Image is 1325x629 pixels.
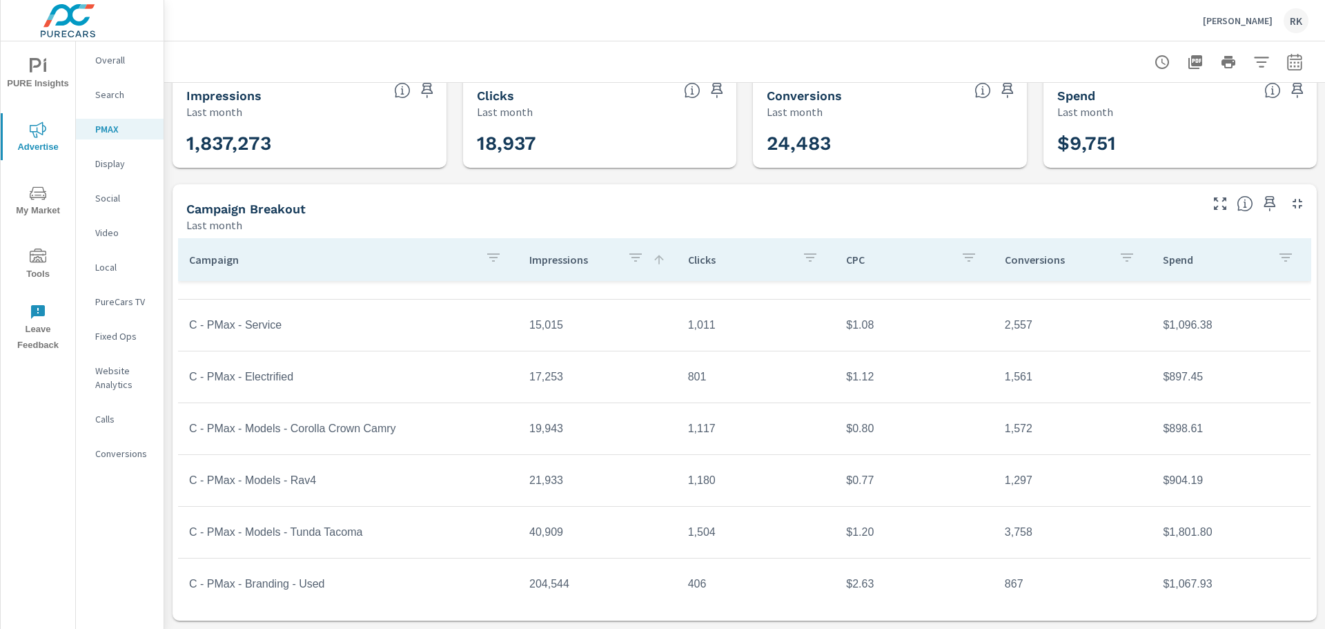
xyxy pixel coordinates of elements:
[394,82,411,99] span: The number of times an ad was shown on your behalf.
[186,202,306,216] h5: Campaign Breakout
[76,50,164,70] div: Overall
[477,132,723,155] h3: 18,937
[688,253,792,267] p: Clicks
[5,58,71,92] span: PURE Insights
[76,84,164,105] div: Search
[994,567,1152,601] td: 867
[1203,14,1273,27] p: [PERSON_NAME]
[518,308,677,342] td: 15,015
[186,88,262,103] h5: Impressions
[1281,48,1308,76] button: Select Date Range
[477,104,533,120] p: Last month
[518,412,677,446] td: 19,943
[1057,132,1304,155] h3: $9,751
[1264,82,1281,99] span: The amount of money spent on advertising during the period.
[186,132,433,155] h3: 1,837,273
[178,360,518,394] td: C - PMax - Electrified
[76,188,164,209] div: Social
[518,515,677,550] td: 40,909
[767,88,842,103] h5: Conversions
[677,567,836,601] td: 406
[76,153,164,174] div: Display
[677,308,836,342] td: 1,011
[1057,104,1113,120] p: Last month
[974,82,991,99] span: Total Conversions include Actions, Leads and Unmapped.
[835,567,994,601] td: $2.63
[76,222,164,243] div: Video
[95,157,153,171] p: Display
[677,515,836,550] td: 1,504
[186,104,242,120] p: Last month
[677,412,836,446] td: 1,117
[95,53,153,67] p: Overall
[1259,193,1281,215] span: Save this to your personalized report
[95,122,153,136] p: PMAX
[1,41,75,359] div: nav menu
[5,122,71,155] span: Advertise
[529,253,616,267] p: Impressions
[1286,79,1308,101] span: Save this to your personalized report
[95,412,153,426] p: Calls
[994,515,1152,550] td: 3,758
[684,82,700,99] span: The number of times an ad was clicked by a consumer.
[95,447,153,461] p: Conversions
[178,567,518,601] td: C - PMax - Branding - Used
[706,79,728,101] span: Save this to your personalized report
[76,360,164,395] div: Website Analytics
[5,249,71,282] span: Tools
[76,291,164,312] div: PureCars TV
[186,217,242,233] p: Last month
[76,443,164,464] div: Conversions
[1152,308,1311,342] td: $1,096.38
[677,360,836,394] td: 801
[95,329,153,343] p: Fixed Ops
[767,132,1013,155] h3: 24,483
[994,360,1152,394] td: 1,561
[1215,48,1242,76] button: Print Report
[178,463,518,498] td: C - PMax - Models - Rav4
[95,88,153,101] p: Search
[846,253,950,267] p: CPC
[518,567,677,601] td: 204,544
[95,191,153,205] p: Social
[95,260,153,274] p: Local
[1284,8,1308,33] div: RK
[1152,515,1311,550] td: $1,801.80
[178,515,518,550] td: C - PMax - Models - Tunda Tacoma
[178,308,518,342] td: C - PMax - Service
[1152,412,1311,446] td: $898.61
[1005,253,1108,267] p: Conversions
[1237,195,1253,212] span: This is a summary of PMAX performance results by campaign. Each column can be sorted.
[835,308,994,342] td: $1.08
[76,409,164,429] div: Calls
[189,253,474,267] p: Campaign
[518,463,677,498] td: 21,933
[1209,193,1231,215] button: Make Fullscreen
[477,88,514,103] h5: Clicks
[1057,88,1095,103] h5: Spend
[1286,193,1308,215] button: Minimize Widget
[5,304,71,354] span: Leave Feedback
[994,463,1152,498] td: 1,297
[1181,48,1209,76] button: "Export Report to PDF"
[835,463,994,498] td: $0.77
[835,515,994,550] td: $1.20
[677,463,836,498] td: 1,180
[416,79,438,101] span: Save this to your personalized report
[76,257,164,278] div: Local
[767,104,823,120] p: Last month
[76,326,164,347] div: Fixed Ops
[1163,253,1266,267] p: Spend
[1152,463,1311,498] td: $904.19
[95,226,153,240] p: Video
[178,412,518,446] td: C - PMax - Models - Corolla Crown Camry
[997,79,1019,101] span: Save this to your personalized report
[76,119,164,139] div: PMAX
[95,295,153,309] p: PureCars TV
[518,360,677,394] td: 17,253
[5,185,71,219] span: My Market
[95,364,153,391] p: Website Analytics
[835,360,994,394] td: $1.12
[835,412,994,446] td: $0.80
[994,308,1152,342] td: 2,557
